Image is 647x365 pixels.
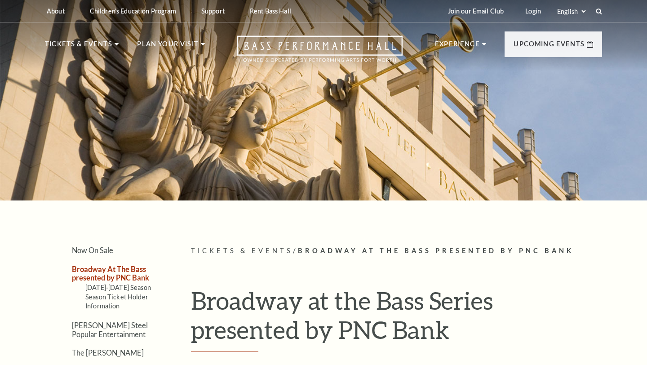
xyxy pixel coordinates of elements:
a: [DATE]-[DATE] Season [85,284,151,291]
select: Select: [555,7,587,16]
p: Plan Your Visit [137,39,199,55]
p: Children's Education Program [90,7,176,15]
p: Experience [435,39,480,55]
p: / [191,245,602,257]
a: Broadway At The Bass presented by PNC Bank [72,265,149,282]
p: Support [201,7,225,15]
h1: Broadway at the Bass Series presented by PNC Bank [191,286,602,352]
span: Broadway At The Bass presented by PNC Bank [298,247,574,254]
p: About [47,7,65,15]
p: Tickets & Events [45,39,112,55]
a: [PERSON_NAME] Steel Popular Entertainment [72,321,148,338]
a: Now On Sale [72,246,113,254]
p: Rent Bass Hall [250,7,291,15]
span: Tickets & Events [191,247,293,254]
a: Season Ticket Holder Information [85,293,148,310]
a: The [PERSON_NAME] [72,348,144,357]
p: Upcoming Events [514,39,585,55]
